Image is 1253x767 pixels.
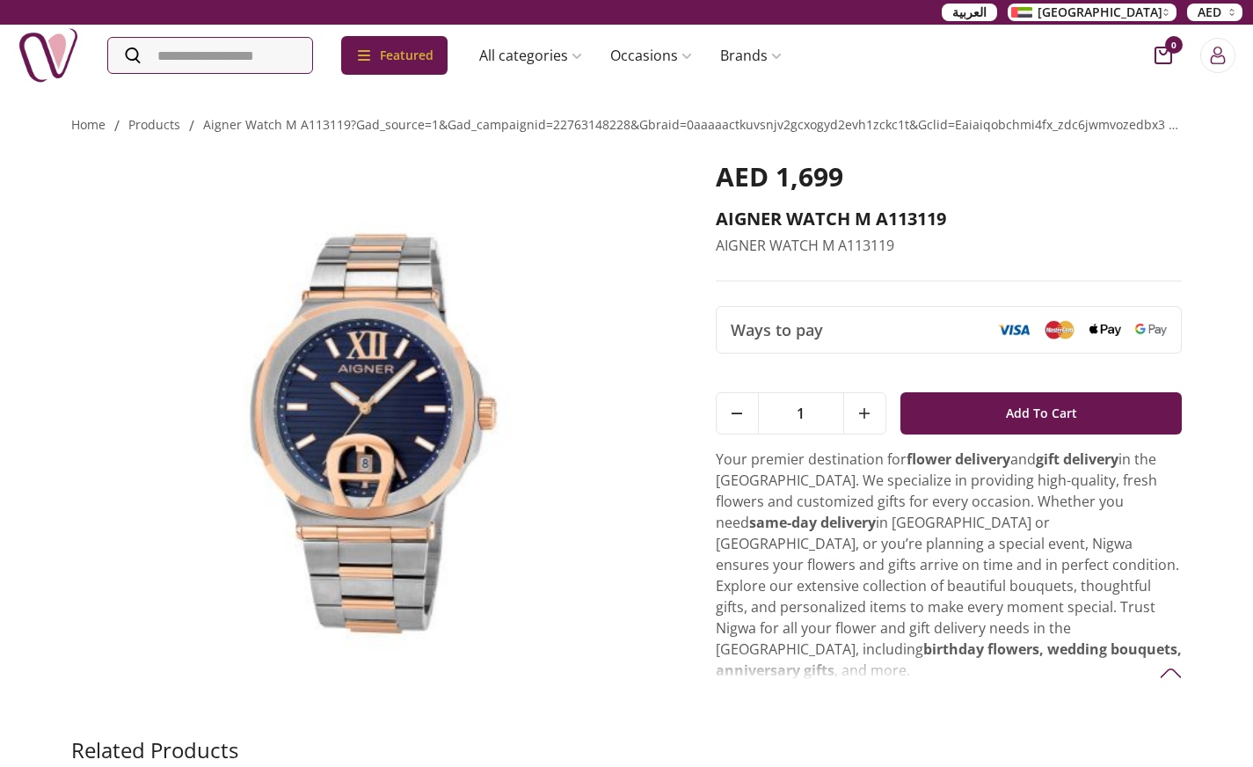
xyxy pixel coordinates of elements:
[596,38,706,73] a: Occasions
[71,161,667,696] img: AIGNER WATCH M A113119
[1187,4,1242,21] button: AED
[1155,47,1172,64] button: cart-button
[1198,4,1221,21] span: AED
[128,116,180,133] a: products
[749,513,876,532] strong: same-day delivery
[1044,320,1075,339] img: Mastercard
[189,115,194,136] li: /
[341,36,448,75] div: Featured
[716,449,1183,681] p: Your premier destination for and in the [GEOGRAPHIC_DATA]. We specialize in providing high-qualit...
[1089,324,1121,337] img: Apple Pay
[1036,449,1118,469] strong: gift delivery
[1165,36,1183,54] span: 0
[1008,4,1177,21] button: [GEOGRAPHIC_DATA]
[71,736,238,764] h2: Related Products
[998,324,1030,336] img: Visa
[759,393,843,434] span: 1
[900,392,1183,435] button: Add To Cart
[1135,324,1167,336] img: Google Pay
[716,158,843,194] span: AED 1,699
[1038,4,1162,21] span: [GEOGRAPHIC_DATA]
[1011,7,1032,18] img: Arabic_dztd3n.png
[465,38,596,73] a: All categories
[716,639,1182,680] strong: birthday flowers, wedding bouquets, anniversary gifts
[716,235,1183,256] p: AIGNER WATCH M A113119
[71,116,106,133] a: Home
[114,115,120,136] li: /
[1200,38,1235,73] button: Login
[731,318,823,342] span: Ways to pay
[1160,662,1182,684] img: arrow
[907,449,1010,469] strong: flower delivery
[1006,398,1077,429] span: Add To Cart
[952,4,987,21] span: العربية
[18,25,79,86] img: Nigwa-uae-gifts
[706,38,796,73] a: Brands
[716,207,1183,231] h2: AIGNER WATCH M A113119
[108,38,312,73] input: Search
